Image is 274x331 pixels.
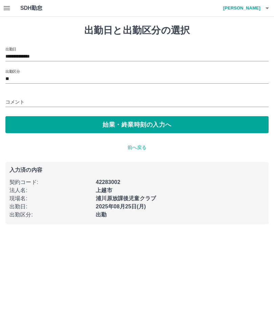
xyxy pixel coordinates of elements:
[5,25,269,36] h1: 出勤日と出勤区分の選択
[9,167,265,173] p: 入力済の内容
[9,203,92,211] p: 出勤日 :
[5,144,269,151] p: 前へ戻る
[96,212,107,218] b: 出勤
[9,211,92,219] p: 出勤区分 :
[9,186,92,194] p: 法人名 :
[96,204,146,209] b: 2025年08月25日(月)
[96,187,112,193] b: 上越市
[9,178,92,186] p: 契約コード :
[5,116,269,133] button: 始業・終業時刻の入力へ
[5,46,16,51] label: 出勤日
[96,179,120,185] b: 42283002
[5,69,20,74] label: 出勤区分
[9,194,92,203] p: 現場名 :
[96,195,156,201] b: 浦川原放課後児童クラブ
